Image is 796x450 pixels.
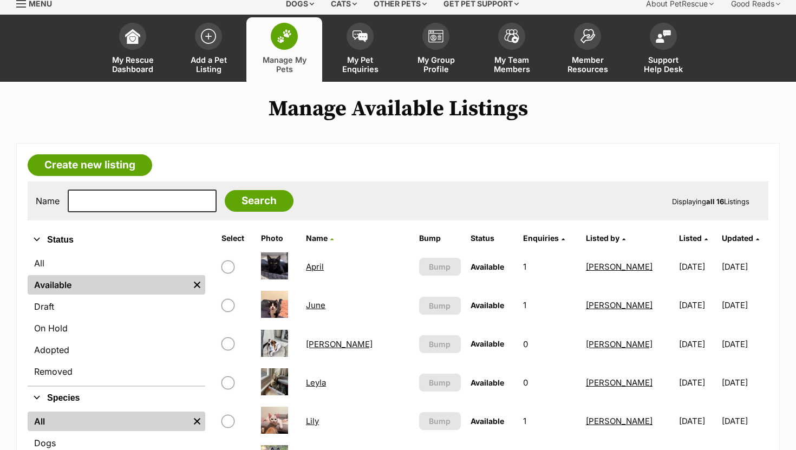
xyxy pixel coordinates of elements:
span: Available [471,339,504,348]
a: [PERSON_NAME] [586,377,653,388]
span: Bump [429,338,451,350]
span: Name [306,233,328,243]
span: Bump [429,300,451,311]
a: All [28,412,189,431]
img: group-profile-icon-3fa3cf56718a62981997c0bc7e787c4b2cf8bcc04b72c1350f741eb67cf2f40e.svg [428,30,443,43]
span: Manage My Pets [260,55,309,74]
a: Name [306,233,334,243]
td: 1 [519,402,580,440]
td: 0 [519,364,580,401]
a: Remove filter [189,275,205,295]
th: Status [466,230,518,247]
td: [DATE] [675,286,720,324]
span: Available [471,262,504,271]
a: [PERSON_NAME] [306,339,373,349]
img: pet-enquiries-icon-7e3ad2cf08bfb03b45e93fb7055b45f3efa6380592205ae92323e6603595dc1f.svg [353,30,368,42]
a: [PERSON_NAME] [586,416,653,426]
img: team-members-icon-5396bd8760b3fe7c0b43da4ab00e1e3bb1a5d9ba89233759b79545d2d3fc5d0d.svg [504,29,519,43]
a: Available [28,275,189,295]
a: Lily [306,416,319,426]
a: Leyla [306,377,326,388]
span: Support Help Desk [639,55,688,74]
th: Photo [257,230,301,247]
a: Create new listing [28,154,152,176]
td: [DATE] [722,364,767,401]
span: Listed [679,233,702,243]
th: Bump [415,230,465,247]
a: Manage My Pets [246,17,322,82]
a: Listed [679,233,708,243]
a: April [306,262,324,272]
th: Select [217,230,256,247]
button: Bump [419,412,461,430]
img: dashboard-icon-eb2f2d2d3e046f16d808141f083e7271f6b2e854fb5c12c21221c1fb7104beca.svg [125,29,140,44]
a: June [306,300,325,310]
a: Draft [28,297,205,316]
strong: all 16 [706,197,724,206]
a: [PERSON_NAME] [586,262,653,272]
img: manage-my-pets-icon-02211641906a0b7f246fdf0571729dbe1e7629f14944591b6c1af311fb30b64b.svg [277,29,292,43]
span: Displaying Listings [672,197,749,206]
span: Listed by [586,233,619,243]
span: My Pet Enquiries [336,55,384,74]
span: Bump [429,377,451,388]
span: Member Resources [563,55,612,74]
td: [DATE] [722,402,767,440]
span: translation missing: en.admin.listings.index.attributes.enquiries [523,233,559,243]
span: Bump [429,261,451,272]
a: Member Resources [550,17,625,82]
span: My Rescue Dashboard [108,55,157,74]
td: [DATE] [675,364,720,401]
a: [PERSON_NAME] [586,339,653,349]
td: [DATE] [675,402,720,440]
a: My Team Members [474,17,550,82]
a: Listed by [586,233,625,243]
span: My Group Profile [412,55,460,74]
span: Available [471,416,504,426]
td: [DATE] [722,325,767,363]
a: [PERSON_NAME] [586,300,653,310]
td: 1 [519,286,580,324]
a: All [28,253,205,273]
a: Enquiries [523,233,565,243]
a: Removed [28,362,205,381]
a: My Rescue Dashboard [95,17,171,82]
a: Updated [722,233,759,243]
button: Species [28,391,205,405]
span: Add a Pet Listing [184,55,233,74]
img: add-pet-listing-icon-0afa8454b4691262ce3f59096e99ab1cd57d4a30225e0717b998d2c9b9846f56.svg [201,29,216,44]
span: Available [471,301,504,310]
a: Remove filter [189,412,205,431]
td: [DATE] [675,248,720,285]
td: 1 [519,248,580,285]
a: Support Help Desk [625,17,701,82]
button: Bump [419,374,461,392]
a: Add a Pet Listing [171,17,246,82]
span: Available [471,378,504,387]
a: My Pet Enquiries [322,17,398,82]
button: Bump [419,335,461,353]
td: [DATE] [722,286,767,324]
td: [DATE] [722,248,767,285]
button: Status [28,233,205,247]
label: Name [36,196,60,206]
td: [DATE] [675,325,720,363]
img: member-resources-icon-8e73f808a243e03378d46382f2149f9095a855e16c252ad45f914b54edf8863c.svg [580,29,595,43]
div: Status [28,251,205,386]
a: Adopted [28,340,205,360]
a: On Hold [28,318,205,338]
input: Search [225,190,293,212]
span: Bump [429,415,451,427]
button: Bump [419,258,461,276]
a: My Group Profile [398,17,474,82]
img: help-desk-icon-fdf02630f3aa405de69fd3d07c3f3aa587a6932b1a1747fa1d2bba05be0121f9.svg [656,30,671,43]
span: Updated [722,233,753,243]
button: Bump [419,297,461,315]
span: My Team Members [487,55,536,74]
td: 0 [519,325,580,363]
